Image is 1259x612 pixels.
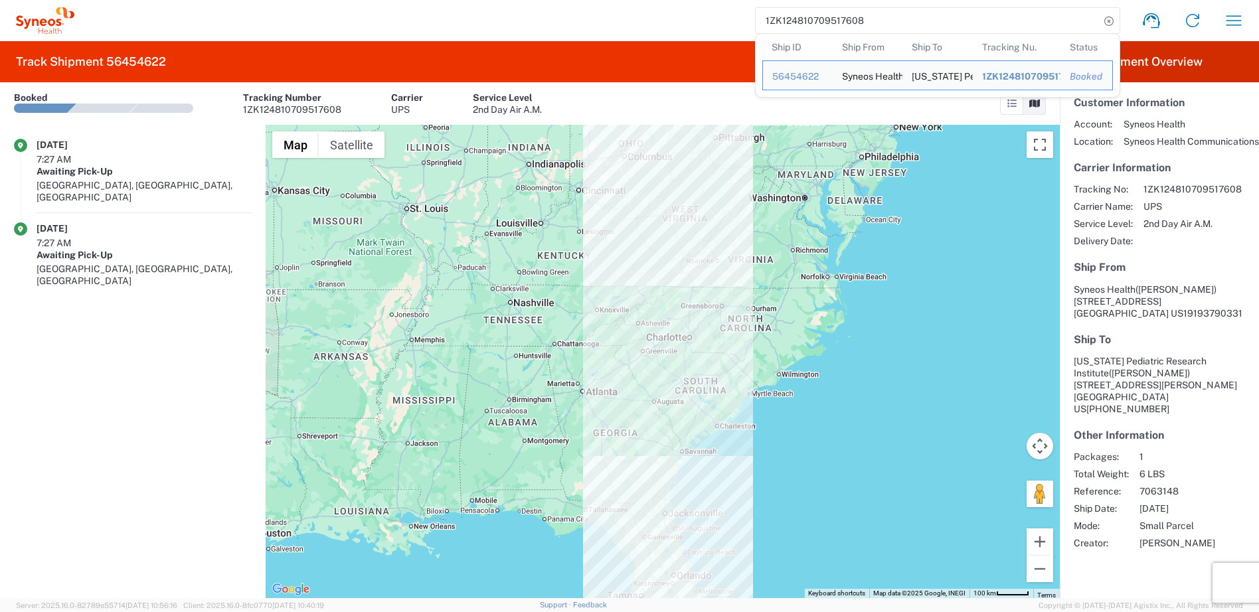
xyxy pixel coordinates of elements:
table: Search Results [762,34,1120,97]
span: [DATE] [1139,502,1215,514]
span: ([PERSON_NAME]) [1135,284,1217,295]
div: [DATE] [37,139,103,151]
span: [PHONE_NUMBER] [1086,404,1169,414]
span: 2nd Day Air A.M. [1143,218,1242,230]
div: Service Level [473,92,542,104]
a: Terms [1037,591,1056,599]
a: Feedback [573,601,607,609]
span: Tracking No: [1074,183,1133,195]
span: Account: [1074,118,1113,130]
address: [GEOGRAPHIC_DATA] US [1074,283,1245,319]
button: Show street map [272,131,319,158]
div: [GEOGRAPHIC_DATA], [GEOGRAPHIC_DATA], [GEOGRAPHIC_DATA] [37,179,252,203]
button: Keyboard shortcuts [808,589,865,598]
th: Ship ID [762,34,833,60]
address: [GEOGRAPHIC_DATA] US [1074,355,1245,415]
div: 56454622 [772,70,823,82]
div: 7:27 AM [37,153,103,165]
div: 1ZK124810709517608 [982,70,1051,82]
span: 1ZK124810709517608 [982,71,1082,82]
span: Client: 2025.16.0-8fc0770 [183,601,324,609]
span: Server: 2025.16.0-82789e55714 [16,601,177,609]
span: [DATE] 10:56:16 [126,601,177,609]
div: Awaiting Pick-Up [37,165,252,177]
span: Location: [1074,135,1113,147]
span: ([PERSON_NAME]) [1109,368,1190,378]
span: Ship Date: [1074,502,1129,514]
div: Booked [14,92,48,104]
h5: Ship From [1074,261,1245,273]
div: Booked [1070,70,1103,82]
button: Zoom in [1027,528,1053,555]
h5: Other Information [1074,429,1245,441]
span: Mode: [1074,520,1129,532]
button: Map camera controls [1027,433,1053,459]
th: Tracking Nu. [973,34,1060,60]
div: Carrier [391,92,423,104]
span: Reference: [1074,485,1129,497]
th: Status [1060,34,1113,60]
button: Zoom out [1027,556,1053,582]
span: [PERSON_NAME] [1139,537,1215,549]
div: [DATE] [37,222,103,234]
span: 6 LBS [1139,468,1215,480]
div: 7:27 AM [37,237,103,249]
span: 7063148 [1139,485,1215,497]
button: Drag Pegman onto the map to open Street View [1027,481,1053,507]
div: Syneos Health [842,61,894,90]
div: Florida Pediatric Research Institute [912,61,964,90]
span: Service Level: [1074,218,1133,230]
div: 1ZK124810709517608 [243,104,341,115]
th: Ship To [902,34,973,60]
button: Show satellite imagery [319,131,384,158]
th: Ship From [833,34,903,60]
button: Toggle fullscreen view [1027,131,1053,158]
span: UPS [1143,200,1242,212]
span: 1ZK124810709517608 [1143,183,1242,195]
span: Small Parcel [1139,520,1215,532]
span: [US_STATE] Pediatric Research Institute [STREET_ADDRESS][PERSON_NAME] [1074,356,1237,390]
input: Shipment, tracking or reference number [756,8,1100,33]
div: Tracking Number [243,92,341,104]
div: 2nd Day Air A.M. [473,104,542,115]
span: Carrier Name: [1074,200,1133,212]
h5: Customer Information [1074,96,1245,109]
button: Map Scale: 100 km per 46 pixels [969,589,1033,598]
span: 100 km [973,589,996,597]
span: Total Weight: [1074,468,1129,480]
span: Delivery Date: [1074,235,1133,247]
span: [DATE] 10:40:19 [272,601,324,609]
div: Awaiting Pick-Up [37,249,252,261]
h5: Ship To [1074,333,1245,346]
div: UPS [391,104,423,115]
span: Creator: [1074,537,1129,549]
span: 19193790331 [1183,308,1242,319]
span: Packages: [1074,451,1129,463]
img: Google [269,581,313,598]
header: Shipment Overview [1060,41,1259,82]
span: [STREET_ADDRESS] [1074,296,1161,307]
a: Open this area in Google Maps (opens a new window) [269,581,313,598]
h2: Track Shipment 56454622 [16,54,166,70]
a: Support [540,601,573,609]
span: Copyright © [DATE]-[DATE] Agistix Inc., All Rights Reserved [1039,599,1243,611]
span: 1 [1139,451,1215,463]
span: Syneos Health [1074,284,1135,295]
div: [GEOGRAPHIC_DATA], [GEOGRAPHIC_DATA], [GEOGRAPHIC_DATA] [37,263,252,287]
span: Map data ©2025 Google, INEGI [873,589,965,597]
h5: Carrier Information [1074,161,1245,174]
